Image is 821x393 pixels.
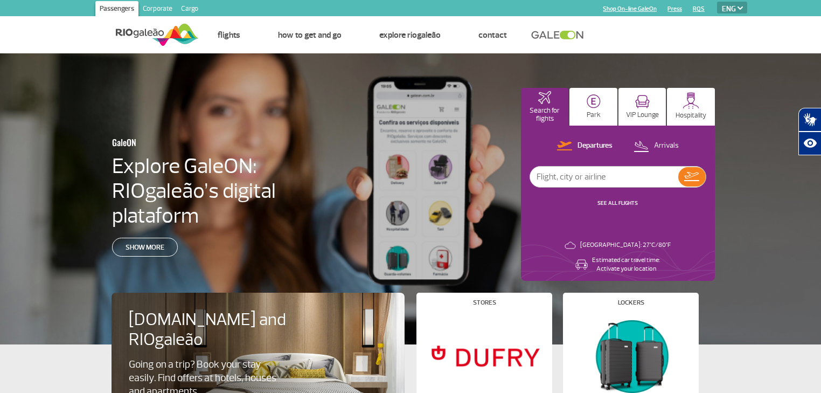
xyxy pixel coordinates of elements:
[177,1,203,18] a: Cargo
[521,88,569,126] button: Search for flights
[667,88,715,126] button: Hospitality
[278,30,342,40] a: How to get and go
[112,238,178,257] a: Show more
[635,95,650,108] img: vipRoom.svg
[798,132,821,155] button: Abrir recursos assistivos.
[218,30,240,40] a: Flights
[693,5,705,12] a: RQS
[112,154,345,228] h4: Explore GaleON: RIOgaleão’s digital plataform
[667,5,682,12] a: Press
[798,108,821,132] button: Abrir tradutor de língua de sinais.
[597,199,638,206] a: SEE ALL FLIGHTS
[587,94,601,108] img: carParkingHome.svg
[676,112,706,120] p: Hospitality
[798,108,821,155] div: Plugin de acessibilidade da Hand Talk.
[592,256,660,273] p: Estimated car travel time: Activate your location
[478,30,507,40] a: Contact
[618,300,644,306] h4: Lockers
[594,199,641,208] button: SEE ALL FLIGHTS
[526,107,563,123] p: Search for flights
[578,141,613,151] p: Departures
[569,88,617,126] button: Park
[554,139,616,153] button: Departures
[379,30,441,40] a: Explore RIOgaleão
[603,5,657,12] a: Shop On-line GaleOn
[95,1,138,18] a: Passengers
[530,167,678,187] input: Flight, city or airline
[618,88,666,126] button: VIP Lounge
[626,111,659,119] p: VIP Lounge
[138,1,177,18] a: Corporate
[587,111,601,119] p: Park
[580,241,671,250] p: [GEOGRAPHIC_DATA]: 27°C/80°F
[112,131,292,154] h3: GaleON
[129,310,300,350] h4: [DOMAIN_NAME] and RIOgaleão
[683,92,699,109] img: hospitality.svg
[654,141,679,151] p: Arrivals
[630,139,682,153] button: Arrivals
[538,91,551,104] img: airplaneHomeActive.svg
[473,300,496,306] h4: Stores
